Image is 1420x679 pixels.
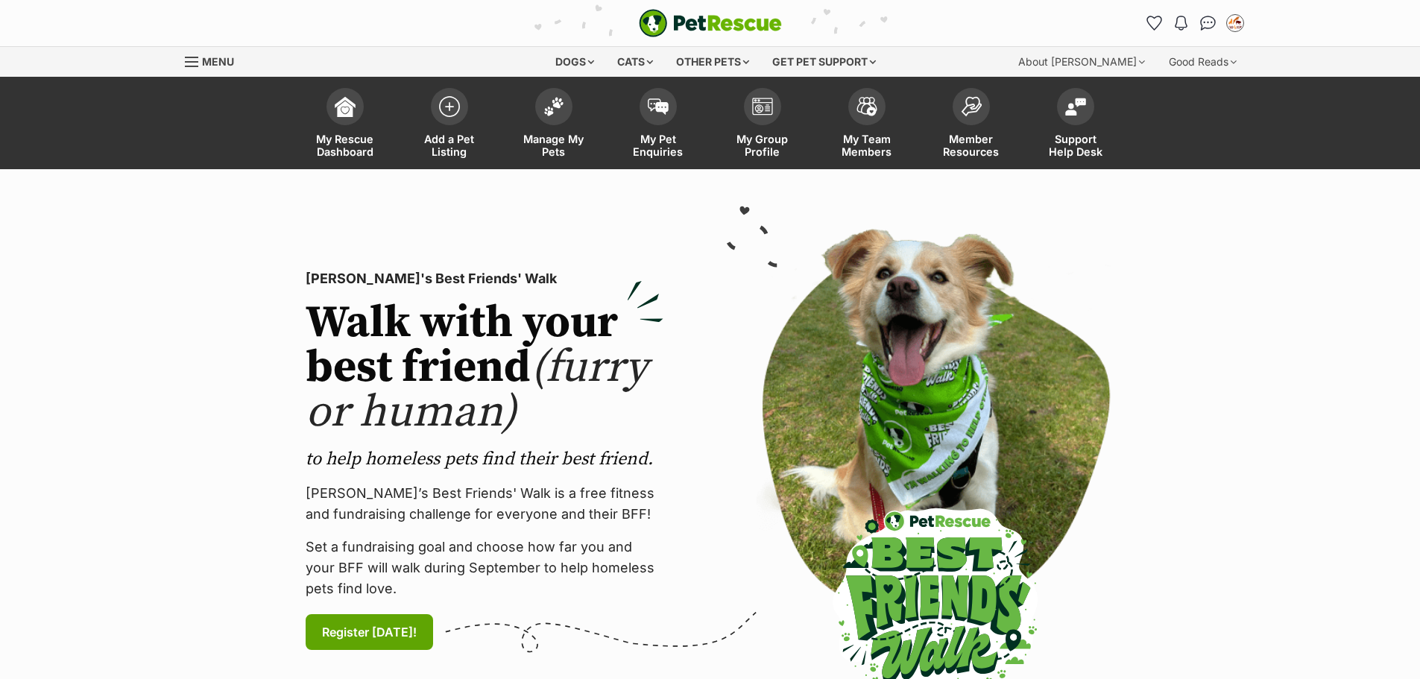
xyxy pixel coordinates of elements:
[752,98,773,116] img: group-profile-icon-3fa3cf56718a62981997c0bc7e787c4b2cf8bcc04b72c1350f741eb67cf2f40e.svg
[1200,16,1216,31] img: chat-41dd97257d64d25036548639549fe6c8038ab92f7586957e7f3b1b290dea8141.svg
[322,623,417,641] span: Register [DATE]!
[502,80,606,169] a: Manage My Pets
[762,47,886,77] div: Get pet support
[729,133,796,158] span: My Group Profile
[185,47,244,74] a: Menu
[306,537,663,599] p: Set a fundraising goal and choose how far you and your BFF will walk during September to help hom...
[1023,80,1128,169] a: Support Help Desk
[639,9,782,37] img: logo-e224e6f780fb5917bec1dbf3a21bbac754714ae5b6737aabdf751b685950b380.svg
[606,80,710,169] a: My Pet Enquiries
[856,97,877,116] img: team-members-icon-5396bd8760b3fe7c0b43da4ab00e1e3bb1a5d9ba89233759b79545d2d3fc5d0d.svg
[306,301,663,435] h2: Walk with your best friend
[1170,11,1193,35] button: Notifications
[1175,16,1187,31] img: notifications-46538b983faf8c2785f20acdc204bb7945ddae34d4c08c2a6579f10ce5e182be.svg
[1158,47,1247,77] div: Good Reads
[416,133,483,158] span: Add a Pet Listing
[607,47,663,77] div: Cats
[815,80,919,169] a: My Team Members
[306,268,663,289] p: [PERSON_NAME]'s Best Friends' Walk
[293,80,397,169] a: My Rescue Dashboard
[306,447,663,471] p: to help homeless pets find their best friend.
[710,80,815,169] a: My Group Profile
[666,47,760,77] div: Other pets
[833,133,900,158] span: My Team Members
[312,133,379,158] span: My Rescue Dashboard
[306,483,663,525] p: [PERSON_NAME]’s Best Friends' Walk is a free fitness and fundraising challenge for everyone and t...
[306,340,648,440] span: (furry or human)
[439,96,460,117] img: add-pet-listing-icon-0afa8454b4691262ce3f59096e99ab1cd57d4a30225e0717b998d2c9b9846f56.svg
[520,133,587,158] span: Manage My Pets
[1228,16,1243,31] img: Peri Chappell profile pic
[625,133,692,158] span: My Pet Enquiries
[1008,47,1155,77] div: About [PERSON_NAME]
[919,80,1023,169] a: Member Resources
[938,133,1005,158] span: Member Resources
[335,96,356,117] img: dashboard-icon-eb2f2d2d3e046f16d808141f083e7271f6b2e854fb5c12c21221c1fb7104beca.svg
[639,9,782,37] a: PetRescue
[1196,11,1220,35] a: Conversations
[545,47,605,77] div: Dogs
[1143,11,1167,35] a: Favourites
[306,614,433,650] a: Register [DATE]!
[543,97,564,116] img: manage-my-pets-icon-02211641906a0b7f246fdf0571729dbe1e7629f14944591b6c1af311fb30b64b.svg
[648,98,669,115] img: pet-enquiries-icon-7e3ad2cf08bfb03b45e93fb7055b45f3efa6380592205ae92323e6603595dc1f.svg
[202,55,234,68] span: Menu
[1042,133,1109,158] span: Support Help Desk
[1143,11,1247,35] ul: Account quick links
[397,80,502,169] a: Add a Pet Listing
[1223,11,1247,35] button: My account
[961,96,982,116] img: member-resources-icon-8e73f808a243e03378d46382f2149f9095a855e16c252ad45f914b54edf8863c.svg
[1065,98,1086,116] img: help-desk-icon-fdf02630f3aa405de69fd3d07c3f3aa587a6932b1a1747fa1d2bba05be0121f9.svg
